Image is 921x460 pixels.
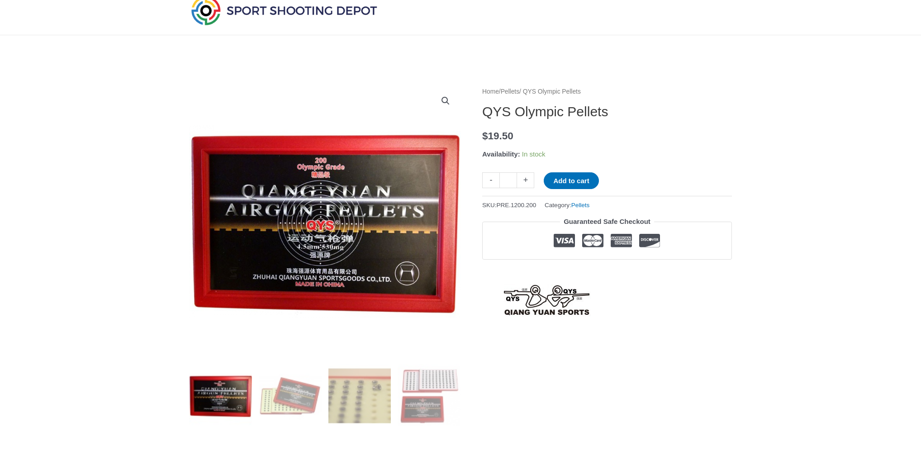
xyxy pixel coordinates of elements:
span: SKU: [482,199,536,211]
a: QYS [482,284,612,317]
img: QYS Olympic Pellets [189,364,252,427]
a: Home [482,88,499,95]
legend: Guaranteed Safe Checkout [560,215,654,228]
span: Availability: [482,150,520,158]
span: Category: [545,199,589,211]
span: In stock [522,150,546,158]
span: $ [482,130,488,142]
iframe: Customer reviews powered by Trustpilot [482,266,732,277]
nav: Breadcrumb [482,86,732,98]
a: + [517,172,534,188]
img: QYS Olympic Pellets - Image 4 [398,364,460,427]
img: QYS Olympic Pellets - Image 3 [328,364,391,427]
span: PRE.1200.200 [497,202,536,209]
input: Product quantity [499,172,517,188]
bdi: 19.50 [482,130,513,142]
a: - [482,172,499,188]
img: QYS Olympic Pellets - Image 2 [259,364,322,427]
h1: QYS Olympic Pellets [482,104,732,120]
img: QYS Olympic Pellets [189,86,460,357]
a: Pellets [501,88,519,95]
a: View full-screen image gallery [437,93,454,109]
button: Add to cart [544,172,598,189]
a: Pellets [571,202,590,209]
